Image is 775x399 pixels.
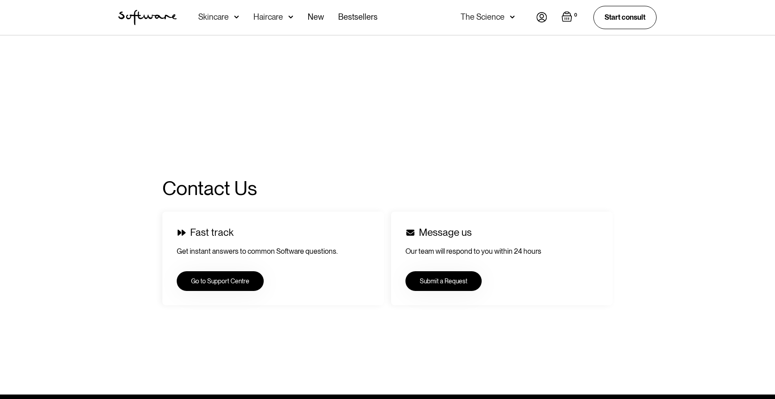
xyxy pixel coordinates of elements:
[177,271,264,291] a: Go to Support Centre
[288,13,293,22] img: arrow down
[234,13,239,22] img: arrow down
[562,11,579,24] a: Open empty cart
[118,10,177,25] img: Software Logo
[510,13,515,22] img: arrow down
[419,226,472,239] div: Message us
[118,10,177,25] a: home
[198,13,229,22] div: Skincare
[572,11,579,19] div: 0
[253,13,283,22] div: Haircare
[405,246,598,257] p: Our team will respond to you within 24 hours
[593,6,657,29] a: Start consult
[177,246,370,257] p: Get instant answers to common Software questions.
[461,13,505,22] div: The Science
[162,177,338,200] h1: Contact Us
[190,226,234,239] div: Fast track
[405,271,482,291] a: Submit a Request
